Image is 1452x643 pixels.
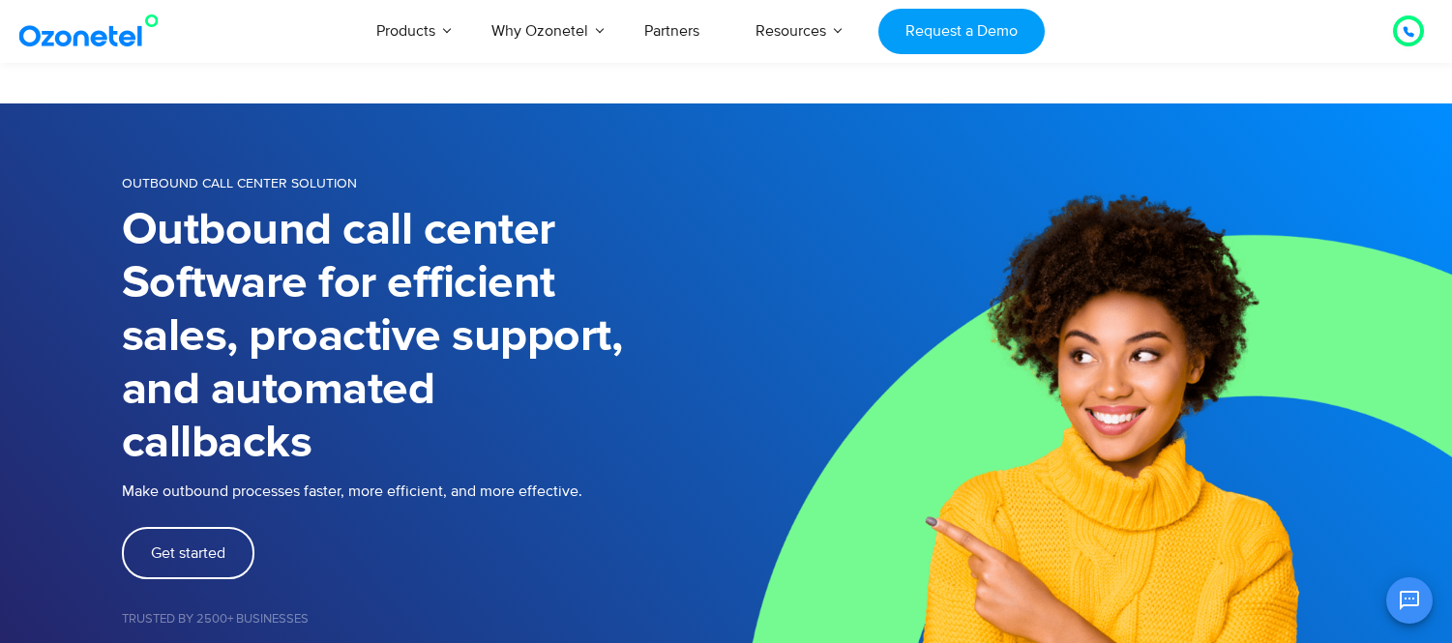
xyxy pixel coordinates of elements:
button: Open chat [1386,577,1433,624]
a: Request a Demo [878,9,1044,54]
span: Get started [151,545,225,561]
h1: Outbound call center Software for efficient sales, proactive support, and automated callbacks [122,204,726,470]
a: Get started [122,527,254,579]
span: OUTBOUND CALL CENTER SOLUTION [122,175,357,191]
h5: Trusted by 2500+ Businesses [122,613,726,626]
p: Make outbound processes faster, more efficient, and more effective. [122,480,726,503]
